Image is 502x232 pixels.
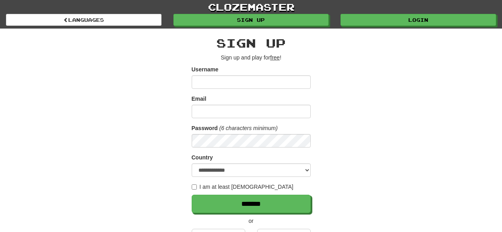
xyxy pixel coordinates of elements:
[270,54,280,61] u: free
[192,95,206,103] label: Email
[192,183,294,191] label: I am at least [DEMOGRAPHIC_DATA]
[192,184,197,190] input: I am at least [DEMOGRAPHIC_DATA]
[192,124,218,132] label: Password
[192,217,311,225] p: or
[192,36,311,50] h2: Sign up
[340,14,496,26] a: Login
[6,14,162,26] a: Languages
[173,14,329,26] a: Sign up
[192,54,311,61] p: Sign up and play for !
[219,125,278,131] em: (6 characters minimum)
[192,65,219,73] label: Username
[192,153,213,161] label: Country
